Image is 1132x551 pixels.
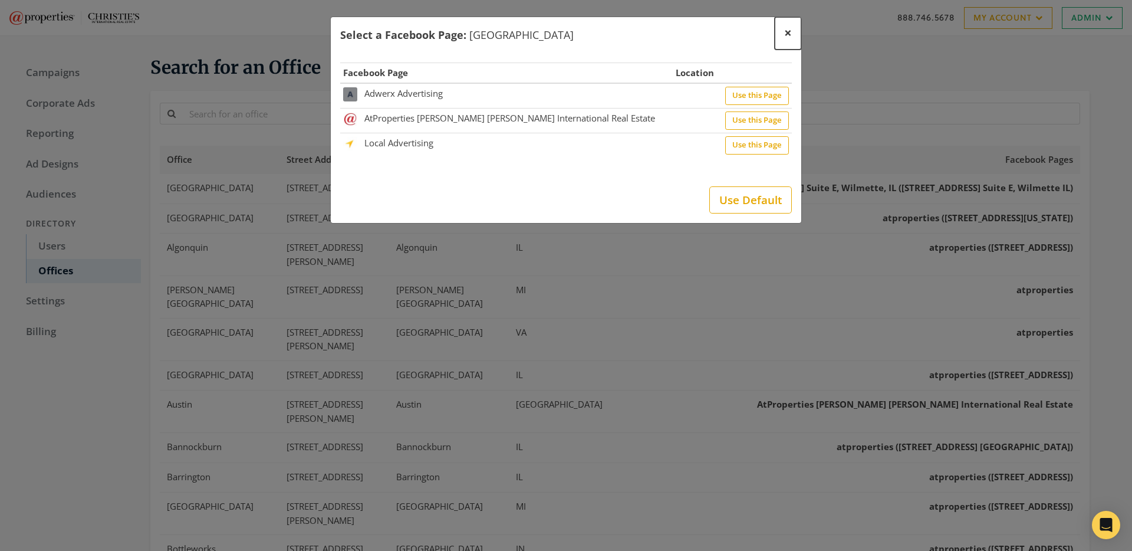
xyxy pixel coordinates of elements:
[340,133,673,157] td: Local Advertising
[340,108,673,133] td: AtProperties [PERSON_NAME] [PERSON_NAME] International Real Estate
[340,28,466,42] strong: Select a Facebook Page:
[343,87,357,101] img: Adwerx Advertising
[340,63,673,83] th: Facebook Page
[709,186,792,214] button: Use Default
[673,63,719,83] th: Location
[340,27,574,43] h5: [GEOGRAPHIC_DATA]
[725,87,789,105] button: Use this Page
[725,111,789,130] button: Use this Page
[784,24,792,42] span: ×
[775,17,801,50] button: Close
[1092,511,1120,539] div: Open Intercom Messenger
[725,136,789,155] button: Use this Page
[343,112,357,126] img: AtProperties Lonestar Christie's International Real Estate
[340,83,673,108] td: Adwerx Advertising
[343,137,357,151] img: Local Advertising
